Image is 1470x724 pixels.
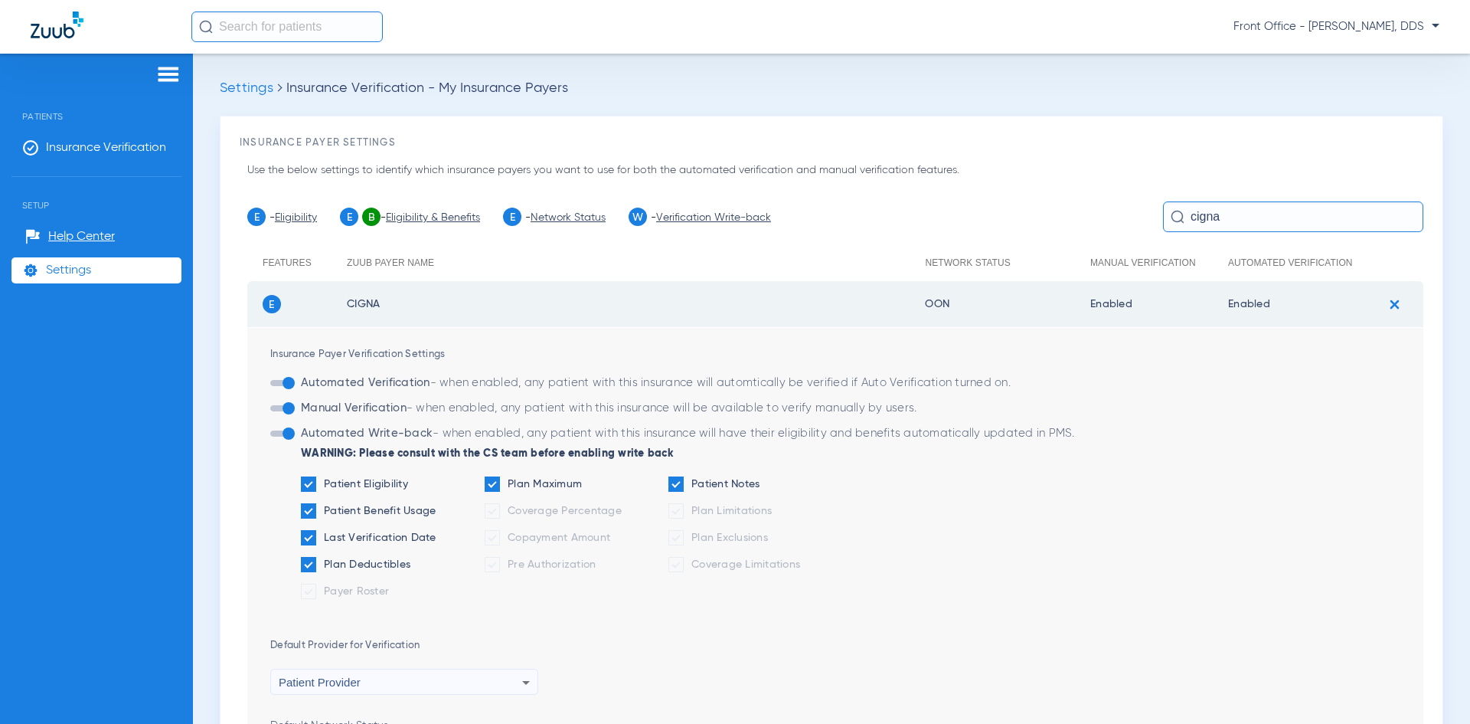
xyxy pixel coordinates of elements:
[199,20,213,34] img: Search Icon
[340,208,480,226] li: -
[508,479,582,490] span: Plan Maximum
[407,402,917,414] span: - when enabled, any patient with this insurance will be available to verify manually by users.
[324,532,436,543] span: Last Verification Date
[247,244,347,280] th: Features
[270,640,420,650] span: Default Provider for Verification
[301,446,1423,461] b: WARNING: Please consult with the CS team before enabling write back
[324,586,389,597] span: Payer Roster
[531,212,606,223] a: Network Status
[48,229,115,244] span: Help Center
[11,88,181,122] span: Patients
[691,559,800,570] span: Coverage Limitations
[1090,299,1132,310] span: Enabled
[347,281,925,327] td: CIGNA
[508,506,622,516] span: Coverage Percentage
[286,81,568,95] span: Insurance Verification - My Insurance Payers
[46,140,166,156] span: Insurance Verification
[925,244,1090,280] th: Network Status
[220,81,273,95] span: Settings
[433,428,1075,439] span: - when enabled, any patient with this insurance will have their eligibility and benefits automati...
[247,208,266,226] span: E
[240,136,1423,151] h3: Insurance Payer Settings
[503,208,606,226] li: -
[340,208,358,226] span: E
[508,532,610,543] span: Copayment Amount
[324,559,410,570] span: Plan Deductibles
[324,506,436,516] span: Patient Benefit Usage
[347,244,925,280] th: Zuub payer name
[191,11,383,42] input: Search for patients
[508,559,596,570] span: Pre Authorization
[247,208,317,226] li: -
[691,479,759,490] span: Patient Notes
[1090,244,1228,280] th: Manual verification
[925,299,949,310] span: OON
[298,375,1011,391] label: Automated Verification
[46,263,91,278] span: Settings
[1233,19,1439,34] span: Front Office - [PERSON_NAME], DDS
[298,401,916,416] label: Manual Verification
[1171,210,1184,224] img: Search Icon
[1228,244,1381,280] th: Automated Verification
[691,532,768,543] span: Plan Exclusions
[275,212,317,223] a: Eligibility
[1228,299,1270,310] span: Enabled
[31,11,83,38] img: Zuub Logo
[1163,201,1423,232] input: Search by payer name
[691,506,772,516] span: Plan Limitations
[270,347,1423,362] div: Insurance Payer Verification Settings
[298,426,1075,441] label: Automated Write-back
[629,208,771,226] li: -
[279,676,361,689] span: Patient Provider
[430,377,1011,388] span: - when enabled, any patient with this insurance will automtically be verified if Auto Verificatio...
[25,229,115,244] a: Help Center
[629,208,647,226] span: W
[11,177,181,211] span: Setup
[656,212,771,223] a: Verification Write-back
[156,65,181,84] img: hamburger-icon
[324,479,408,490] span: Patient Eligibility
[263,295,281,313] span: E
[1393,650,1470,724] iframe: Chat Widget
[362,208,381,226] span: B
[247,162,1423,179] p: Use the below settings to identify which insurance payers you want to use for both the automated ...
[503,208,521,226] span: E
[1382,292,1407,317] img: plus.svg
[386,212,480,223] a: Eligibility & Benefits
